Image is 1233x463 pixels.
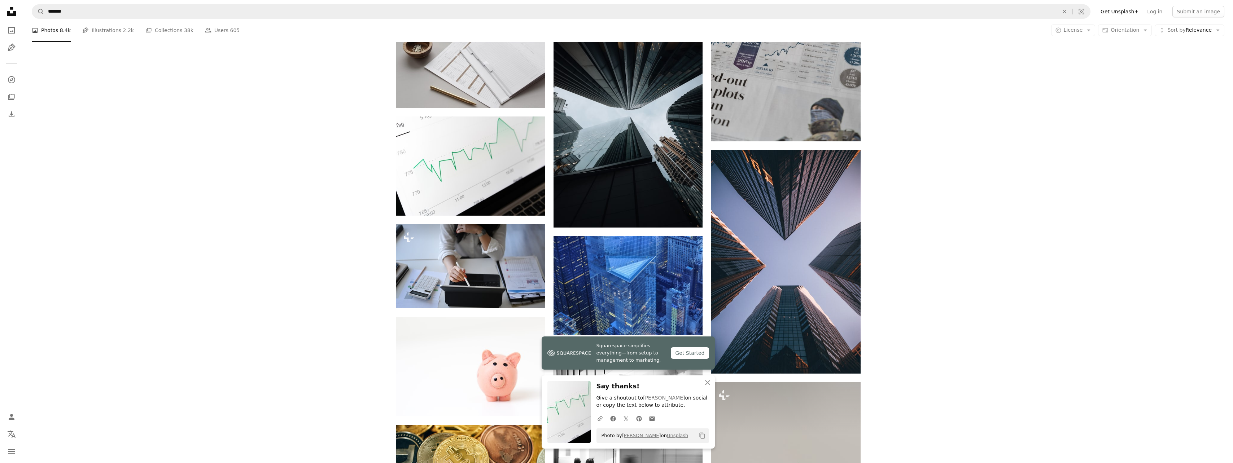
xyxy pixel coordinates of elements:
span: Photo by on [598,430,688,441]
a: [PERSON_NAME] [643,395,685,401]
img: Businesswoman analyzing financial data on computer tablet. [396,224,545,308]
a: Home — Unsplash [4,4,19,20]
a: Unsplash [667,433,688,438]
a: brown and white concrete building [554,282,703,288]
span: 38k [184,26,193,34]
img: white printer paper [396,24,545,108]
a: Illustrations [4,40,19,55]
a: Photos [4,23,19,38]
span: Orientation [1111,27,1139,33]
span: Sort by [1167,27,1185,33]
button: Orientation [1098,25,1152,36]
a: looking up at skyscrapers from the ground [554,112,703,119]
img: low-angle photography of four high-rise buildings [711,150,860,374]
span: 605 [230,26,240,34]
p: Give a shoutout to on social or copy the text below to attribute. [596,394,709,409]
a: white printer paper [396,63,545,69]
img: black and silver laptop computer [396,116,545,216]
button: Submit an image [1172,6,1224,17]
button: Sort byRelevance [1155,25,1224,36]
a: pink pig figurine on white surface [396,363,545,370]
a: grayscale photo of people walking towards building [554,450,703,457]
a: Collections [4,90,19,104]
a: Share on Twitter [620,411,633,425]
span: Relevance [1167,27,1212,34]
a: Explore [4,72,19,87]
a: Squarespace simplifies everything—from setup to management to marketing.Get Started [542,336,715,370]
span: License [1064,27,1083,33]
button: License [1051,25,1096,36]
span: 2.2k [123,26,134,34]
form: Find visuals sitewide [32,4,1090,19]
button: Visual search [1073,5,1090,18]
button: Menu [4,444,19,459]
img: brown and white concrete building [554,236,703,335]
a: Download History [4,107,19,122]
a: black and silver laptop computer [396,163,545,169]
h3: Say thanks! [596,381,709,392]
a: Collections 38k [145,19,193,42]
a: Share on Pinterest [633,411,646,425]
img: file-1747939142011-51e5cc87e3c9 [547,348,591,358]
a: Log in [1143,6,1167,17]
a: Illustrations 2.2k [82,19,134,42]
button: Language [4,427,19,441]
a: Share on Facebook [607,411,620,425]
a: [PERSON_NAME] [622,433,661,438]
button: Search Unsplash [32,5,44,18]
img: looking up at skyscrapers from the ground [554,4,703,228]
span: Squarespace simplifies everything—from setup to management to marketing. [596,342,665,364]
a: Businesswoman analyzing financial data on computer tablet. [396,263,545,269]
a: low-angle photography of four high-rise buildings [711,258,860,265]
a: Users 605 [205,19,240,42]
a: Get Unsplash+ [1096,6,1143,17]
div: Get Started [671,347,709,359]
img: pink pig figurine on white surface [396,317,545,416]
button: Clear [1057,5,1072,18]
button: Copy to clipboard [696,429,708,442]
a: Share over email [646,411,659,425]
a: Log in / Sign up [4,410,19,424]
